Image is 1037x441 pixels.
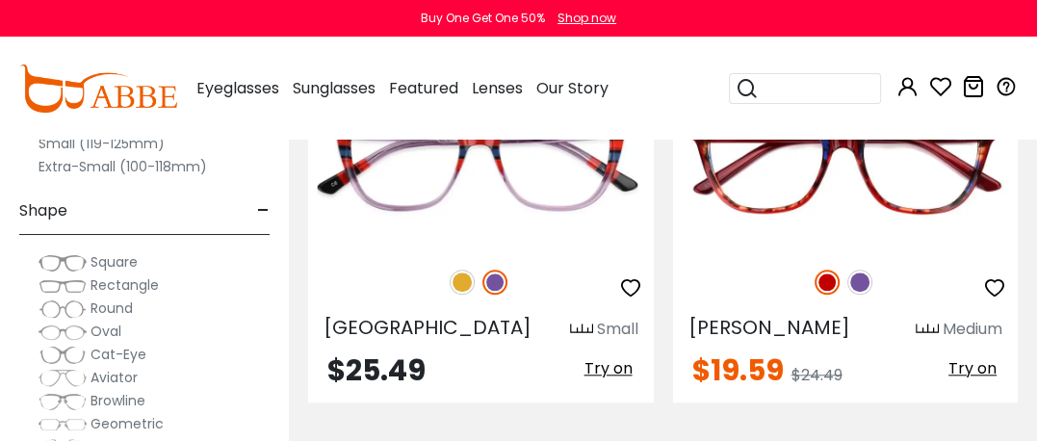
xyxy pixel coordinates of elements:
[557,10,616,27] div: Shop now
[39,369,87,388] img: Aviator.png
[308,75,654,247] img: Purple Prague - Acetate ,Universal Bridge Fit
[91,368,138,387] span: Aviator
[91,322,121,341] span: Oval
[324,314,531,341] span: [GEOGRAPHIC_DATA]
[39,276,87,296] img: Rectangle.png
[39,392,87,411] img: Browline.png
[91,275,159,295] span: Rectangle
[943,356,1002,381] button: Try on
[548,10,616,26] a: Shop now
[327,350,426,391] span: $25.49
[482,270,507,295] img: Purple
[815,270,840,295] img: Red
[39,132,165,155] label: Small (119-125mm)
[196,77,279,99] span: Eyeglasses
[39,155,207,178] label: Extra-Small (100-118mm)
[673,75,1019,247] img: Red Strauss - Acetate ,Universal Bridge Fit
[948,357,997,379] span: Try on
[584,357,633,379] span: Try on
[916,323,939,337] img: size ruler
[389,77,458,99] span: Featured
[39,299,87,319] img: Round.png
[943,318,1002,341] div: Medium
[579,356,638,381] button: Try on
[570,323,593,337] img: size ruler
[91,345,146,364] span: Cat-Eye
[421,10,545,27] div: Buy One Get One 50%
[91,298,133,318] span: Round
[692,350,784,391] span: $19.59
[791,364,843,386] span: $24.49
[536,77,609,99] span: Our Story
[688,314,850,341] span: [PERSON_NAME]
[293,77,376,99] span: Sunglasses
[19,188,67,234] span: Shape
[39,415,87,434] img: Geometric.png
[39,253,87,272] img: Square.png
[39,323,87,342] img: Oval.png
[472,77,523,99] span: Lenses
[91,391,145,410] span: Browline
[847,270,872,295] img: Purple
[19,65,177,113] img: abbeglasses.com
[91,414,164,433] span: Geometric
[257,188,270,234] span: -
[39,346,87,365] img: Cat-Eye.png
[450,270,475,295] img: Yellow
[597,318,638,341] div: Small
[91,252,138,272] span: Square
